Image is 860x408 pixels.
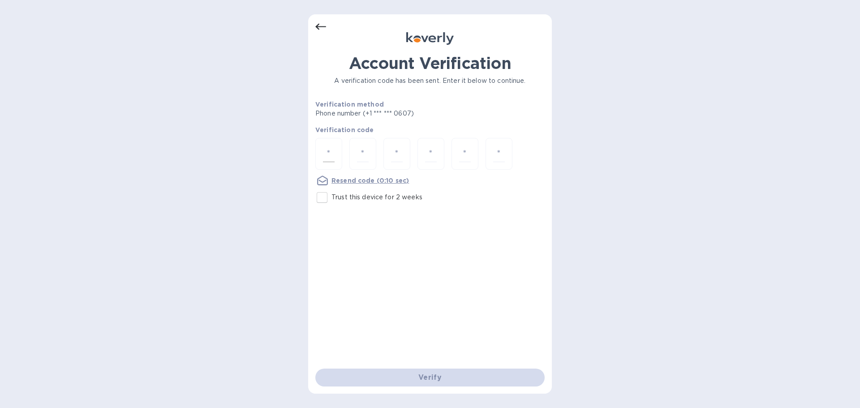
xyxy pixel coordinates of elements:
[331,177,409,184] u: Resend code (0:10 sec)
[331,193,422,202] p: Trust this device for 2 weeks
[315,54,545,73] h1: Account Verification
[315,101,384,108] b: Verification method
[315,76,545,86] p: A verification code has been sent. Enter it below to continue.
[315,109,482,118] p: Phone number (+1 *** *** 0607)
[315,125,545,134] p: Verification code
